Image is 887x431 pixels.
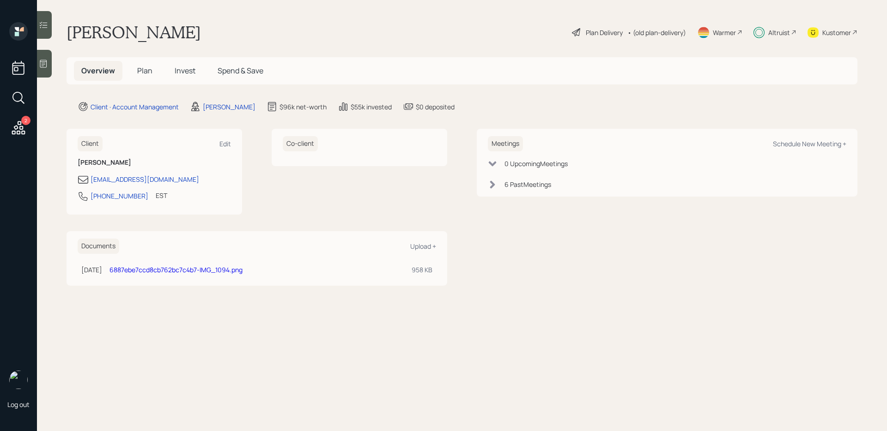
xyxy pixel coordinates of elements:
[91,102,179,112] div: Client · Account Management
[91,191,148,201] div: [PHONE_NUMBER]
[203,102,255,112] div: [PERSON_NAME]
[488,136,523,151] h6: Meetings
[175,66,195,76] span: Invest
[81,66,115,76] span: Overview
[81,265,102,275] div: [DATE]
[416,102,455,112] div: $0 deposited
[279,102,327,112] div: $96k net-worth
[78,239,119,254] h6: Documents
[351,102,392,112] div: $55k invested
[219,139,231,148] div: Edit
[504,180,551,189] div: 6 Past Meeting s
[78,159,231,167] h6: [PERSON_NAME]
[504,159,568,168] div: 0 Upcoming Meeting s
[412,265,432,275] div: 958 KB
[283,136,318,151] h6: Co-client
[7,400,30,409] div: Log out
[67,22,201,42] h1: [PERSON_NAME]
[91,174,199,184] div: [EMAIL_ADDRESS][DOMAIN_NAME]
[78,136,103,151] h6: Client
[410,242,436,251] div: Upload +
[586,28,623,37] div: Plan Delivery
[156,191,167,200] div: EST
[713,28,736,37] div: Warmer
[773,139,846,148] div: Schedule New Meeting +
[9,371,28,389] img: sami-boghos-headshot.png
[768,28,790,37] div: Altruist
[21,116,30,125] div: 2
[218,66,263,76] span: Spend & Save
[109,265,243,274] a: 6887ebe7ccd8cb762bc7c4b7-IMG_1094.png
[137,66,152,76] span: Plan
[822,28,851,37] div: Kustomer
[627,28,686,37] div: • (old plan-delivery)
